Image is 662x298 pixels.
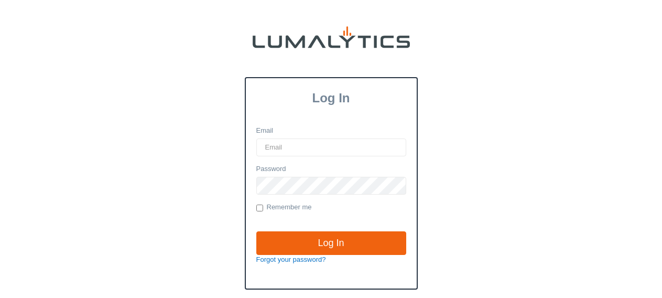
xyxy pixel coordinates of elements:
[256,139,406,156] input: Email
[246,91,417,105] h3: Log In
[256,126,274,136] label: Email
[256,164,286,174] label: Password
[256,203,312,213] label: Remember me
[256,256,326,263] a: Forgot your password?
[253,26,410,48] img: lumalytics-black-e9b537c871f77d9ce8d3a6940f85695cd68c596e3f819dc492052d1098752254.png
[256,205,263,211] input: Remember me
[256,231,406,256] input: Log In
